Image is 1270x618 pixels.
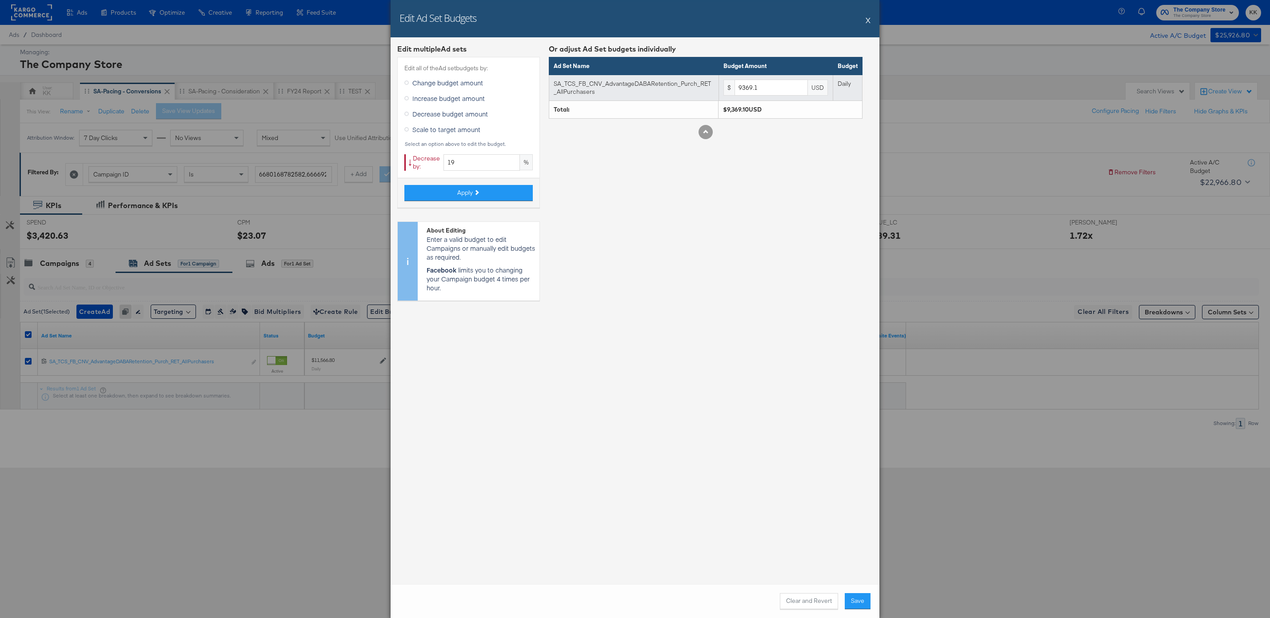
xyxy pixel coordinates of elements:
h2: Edit Ad Set Budgets [399,11,476,24]
td: Daily [833,75,862,100]
th: Budget [833,57,862,75]
span: ↓ [407,153,413,169]
span: Scale to target amount [412,125,480,134]
p: limits you to changing your Campaign budget 4 times per hour. [427,265,535,292]
span: Change budget amount [412,78,483,87]
div: % [520,154,533,170]
div: SA_TCS_FB_CNV_AdvantageDABARetention_Purch_RET_AllPurchasers [554,80,714,96]
label: Edit all of the Ad set budgets by: [404,64,533,72]
div: Decrease by: [404,154,440,171]
strong: Facebook [427,265,456,274]
th: Ad Set Name [549,57,719,75]
span: Apply [457,189,473,197]
div: USD [808,80,828,96]
p: Enter a valid budget to edit Campaigns or manually edit budgets as required. [427,235,535,261]
div: $9,369.10USD [723,105,858,114]
div: Total: [554,105,714,114]
span: Increase budget amount [412,94,485,103]
div: Edit multiple Ad set s [397,44,540,54]
button: Save [845,593,871,609]
button: Clear and Revert [780,593,838,609]
button: Apply [404,185,533,201]
div: Select an option above to edit the budget. [404,141,533,147]
th: Budget Amount [719,57,833,75]
button: X [866,11,871,29]
span: Decrease budget amount [412,109,488,118]
div: Or adjust Ad Set budgets individually [549,44,863,54]
div: About Editing [427,226,535,235]
div: $ [723,80,735,96]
